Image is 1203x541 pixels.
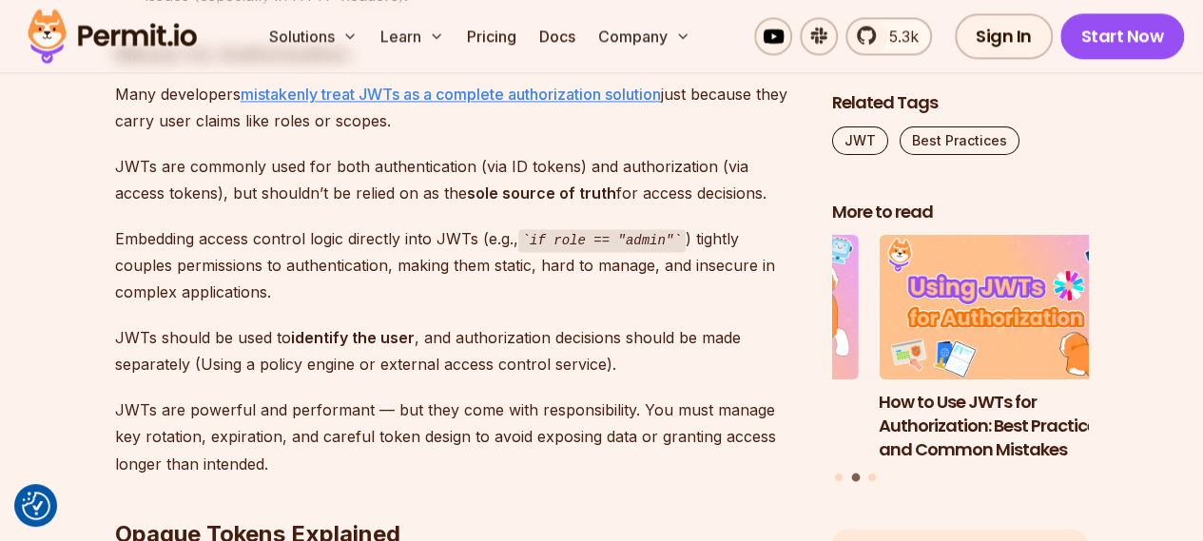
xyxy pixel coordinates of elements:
p: JWTs are powerful and performant — but they come with responsibility. You must manage key rotatio... [115,396,802,476]
strong: sole source of truth [467,184,616,203]
button: Solutions [262,17,365,55]
code: if role == "admin" [518,229,686,252]
h3: How to Use JWTs for Authorization: Best Practices and Common Mistakes [879,391,1135,461]
strong: identify the user [291,328,415,347]
a: mistakenly treat JWTs as a complete authorization solution [241,85,661,104]
h2: More to read [832,201,1089,224]
button: Learn [373,17,452,55]
button: Go to slide 1 [835,473,843,481]
div: Posts [832,236,1089,485]
a: Sign In [955,13,1053,59]
a: Start Now [1060,13,1185,59]
img: How to Use JWTs for Authorization: Best Practices and Common Mistakes [879,236,1135,380]
h3: Why JWTs Can’t Handle AI Agent Access [602,391,859,438]
li: 1 of 3 [602,236,859,462]
li: 2 of 3 [879,236,1135,462]
a: Docs [532,17,583,55]
button: Go to slide 3 [868,473,876,481]
span: 5.3k [878,25,919,48]
p: Embedding access control logic directly into JWTs (e.g., ) tightly couples permissions to authent... [115,225,802,306]
p: Many developers just because they carry user claims like roles or scopes. [115,81,802,134]
a: JWT [832,126,888,155]
h2: Related Tags [832,91,1089,115]
a: Pricing [459,17,524,55]
button: Go to slide 2 [851,473,860,482]
a: How to Use JWTs for Authorization: Best Practices and Common MistakesHow to Use JWTs for Authoriz... [879,236,1135,462]
button: Consent Preferences [22,492,50,520]
p: JWTs should be used to , and authorization decisions should be made separately (Using a policy en... [115,324,802,377]
a: 5.3k [845,17,932,55]
button: Company [591,17,698,55]
img: Permit logo [19,4,205,68]
p: JWTs are commonly used for both authentication (via ID tokens) and authorization (via access toke... [115,153,802,206]
a: Best Practices [900,126,1019,155]
img: Revisit consent button [22,492,50,520]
